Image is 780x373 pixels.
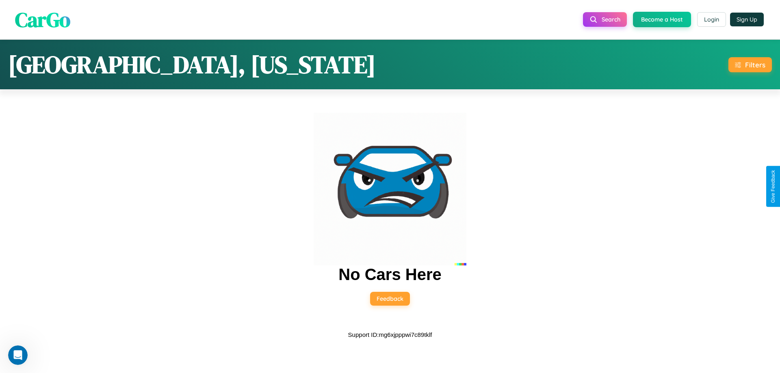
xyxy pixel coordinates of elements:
div: Give Feedback [770,170,776,203]
h2: No Cars Here [338,265,441,284]
span: CarGo [15,5,70,33]
span: Search [602,16,620,23]
button: Sign Up [730,13,764,26]
button: Filters [728,57,772,72]
button: Feedback [370,292,410,306]
button: Search [583,12,627,27]
p: Support ID: mg6xjpppwi7c89tklf [348,329,432,340]
div: Filters [745,60,765,69]
img: car [314,113,466,265]
button: Become a Host [633,12,691,27]
h1: [GEOGRAPHIC_DATA], [US_STATE] [8,48,376,81]
button: Login [697,12,726,27]
iframe: Intercom live chat [8,345,28,365]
